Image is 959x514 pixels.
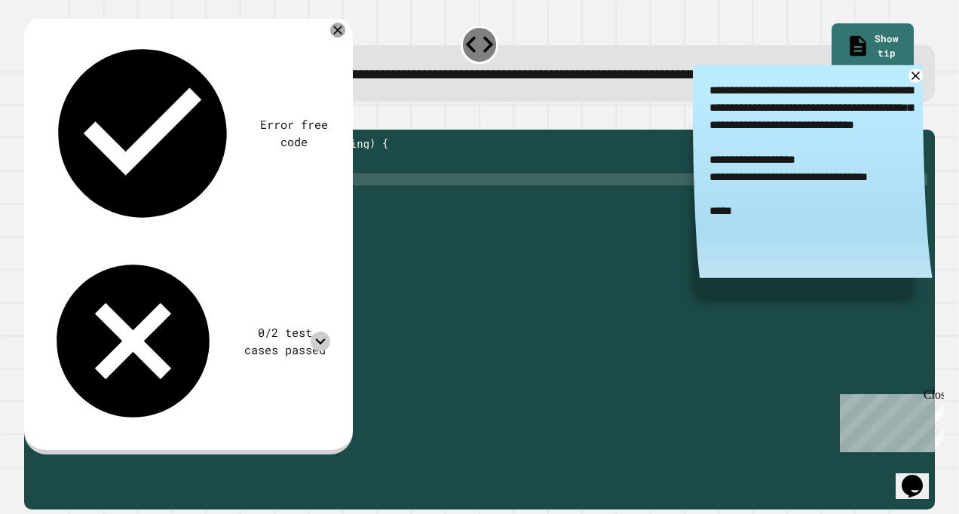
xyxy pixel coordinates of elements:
iframe: chat widget [834,388,944,452]
div: 0/2 test cases passed [240,324,330,359]
iframe: chat widget [896,454,944,499]
a: Show tip [832,23,914,71]
div: Chat with us now!Close [6,6,104,96]
div: Error free code [259,116,330,151]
